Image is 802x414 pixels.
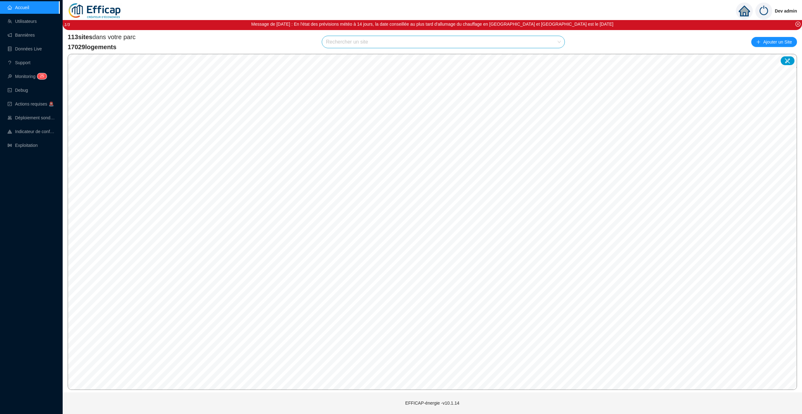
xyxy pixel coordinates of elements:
a: homeAccueil [8,5,29,10]
span: EFFICAP-énergie - v10.1.14 [405,401,460,406]
canvas: Map [68,54,796,390]
span: close-circle [795,22,800,27]
span: plus [756,40,761,44]
i: 1 / 3 [64,22,70,27]
span: dans votre parc [68,33,136,41]
span: 2 [40,74,42,78]
span: check-square [8,102,12,106]
a: notificationBannières [8,33,35,38]
div: Message de [DATE] : En l'état des prévisions météo à 14 jours, la date conseillée au plus tard d'... [251,21,613,28]
sup: 25 [37,73,46,79]
span: 17029 logements [68,43,136,51]
a: clusterDéploiement sondes [8,115,55,120]
a: databaseDonnées Live [8,46,42,51]
span: Dev admin [775,1,797,21]
span: Actions requises 🚨 [15,101,54,106]
span: 5 [42,74,44,78]
span: 113 sites [68,34,92,40]
span: home [739,5,750,17]
img: power [755,3,772,19]
span: Ajouter un Site [763,38,792,46]
a: heat-mapIndicateur de confort [8,129,55,134]
a: codeDebug [8,88,28,93]
a: slidersExploitation [8,143,38,148]
a: teamUtilisateurs [8,19,37,24]
button: Ajouter un Site [751,37,797,47]
a: monitorMonitoring25 [8,74,45,79]
a: questionSupport [8,60,30,65]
